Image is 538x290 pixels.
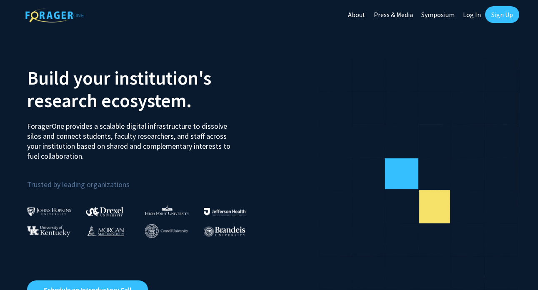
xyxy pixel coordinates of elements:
img: Morgan State University [86,225,124,236]
img: Brandeis University [204,226,245,237]
a: Sign Up [485,6,519,23]
h2: Build your institution's research ecosystem. [27,67,263,112]
img: Thomas Jefferson University [204,208,245,216]
img: Drexel University [86,207,123,216]
p: Trusted by leading organizations [27,168,263,191]
img: University of Kentucky [27,225,70,237]
img: Johns Hopkins University [27,207,71,216]
img: Cornell University [145,224,188,238]
p: ForagerOne provides a scalable digital infrastructure to dissolve silos and connect students, fac... [27,115,235,161]
iframe: Chat [6,252,35,284]
img: High Point University [145,205,189,215]
img: ForagerOne Logo [25,8,84,22]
